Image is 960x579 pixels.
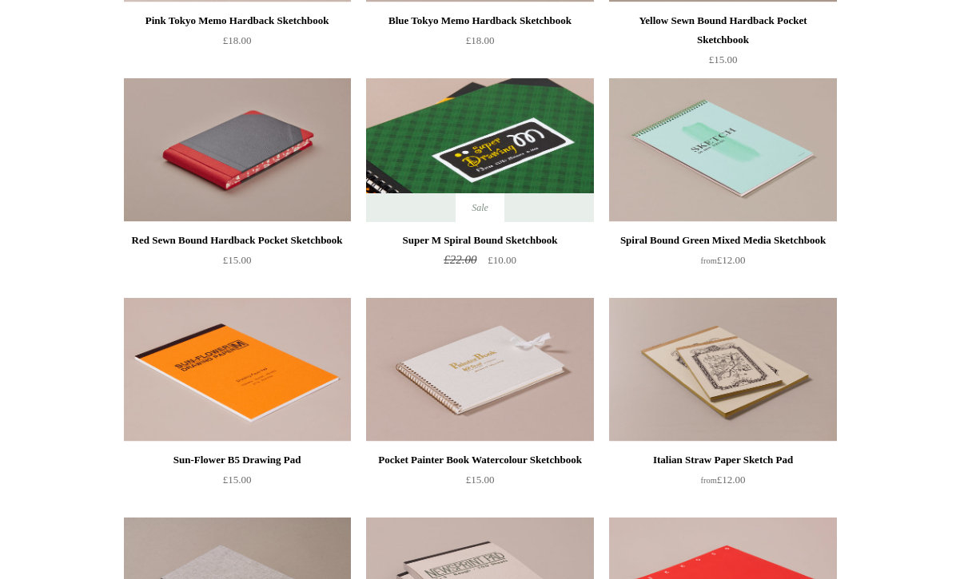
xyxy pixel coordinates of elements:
div: Italian Straw Paper Sketch Pad [613,450,832,470]
div: Spiral Bound Green Mixed Media Sketchbook [613,231,832,250]
a: Spiral Bound Green Mixed Media Sketchbook from£12.00 [609,231,836,296]
img: Italian Straw Paper Sketch Pad [609,298,836,442]
img: Pocket Painter Book Watercolour Sketchbook [366,298,593,442]
span: £15.00 [709,54,738,65]
a: Blue Tokyo Memo Hardback Sketchbook £18.00 [366,11,593,77]
a: Red Sewn Bound Hardback Pocket Sketchbook £15.00 [124,231,351,296]
span: £15.00 [223,474,252,486]
a: Super M Spiral Bound Sketchbook £22.00 £10.00 [366,231,593,296]
a: Italian Straw Paper Sketch Pad Italian Straw Paper Sketch Pad [609,298,836,442]
a: Sun-Flower B5 Drawing Pad £15.00 [124,450,351,516]
a: Italian Straw Paper Sketch Pad from£12.00 [609,450,836,516]
div: Sun-Flower B5 Drawing Pad [128,450,347,470]
div: Pocket Painter Book Watercolour Sketchbook [370,450,589,470]
img: Spiral Bound Green Mixed Media Sketchbook [609,78,836,222]
div: Red Sewn Bound Hardback Pocket Sketchbook [128,231,347,250]
a: Spiral Bound Green Mixed Media Sketchbook Spiral Bound Green Mixed Media Sketchbook [609,78,836,222]
a: Pocket Painter Book Watercolour Sketchbook £15.00 [366,450,593,516]
span: £12.00 [701,474,746,486]
span: £22.00 [444,253,476,266]
div: Pink Tokyo Memo Hardback Sketchbook [128,11,347,30]
div: Blue Tokyo Memo Hardback Sketchbook [370,11,589,30]
span: from [701,476,717,485]
a: Pink Tokyo Memo Hardback Sketchbook £18.00 [124,11,351,77]
span: from [701,256,717,265]
a: Yellow Sewn Bound Hardback Pocket Sketchbook £15.00 [609,11,836,77]
a: Sun-Flower B5 Drawing Pad Sun-Flower B5 Drawing Pad [124,298,351,442]
a: Super M Spiral Bound Sketchbook Super M Spiral Bound Sketchbook Sale [366,78,593,222]
img: Super M Spiral Bound Sketchbook [366,78,593,222]
img: Sun-Flower B5 Drawing Pad [124,298,351,442]
a: Red Sewn Bound Hardback Pocket Sketchbook Red Sewn Bound Hardback Pocket Sketchbook [124,78,351,222]
span: £18.00 [466,34,495,46]
div: Super M Spiral Bound Sketchbook [370,231,589,250]
span: Sale [456,193,504,222]
img: Red Sewn Bound Hardback Pocket Sketchbook [124,78,351,222]
span: £12.00 [701,254,746,266]
span: £18.00 [223,34,252,46]
a: Pocket Painter Book Watercolour Sketchbook Pocket Painter Book Watercolour Sketchbook [366,298,593,442]
span: £15.00 [223,254,252,266]
span: £10.00 [488,254,516,266]
span: £15.00 [466,474,495,486]
div: Yellow Sewn Bound Hardback Pocket Sketchbook [613,11,832,50]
